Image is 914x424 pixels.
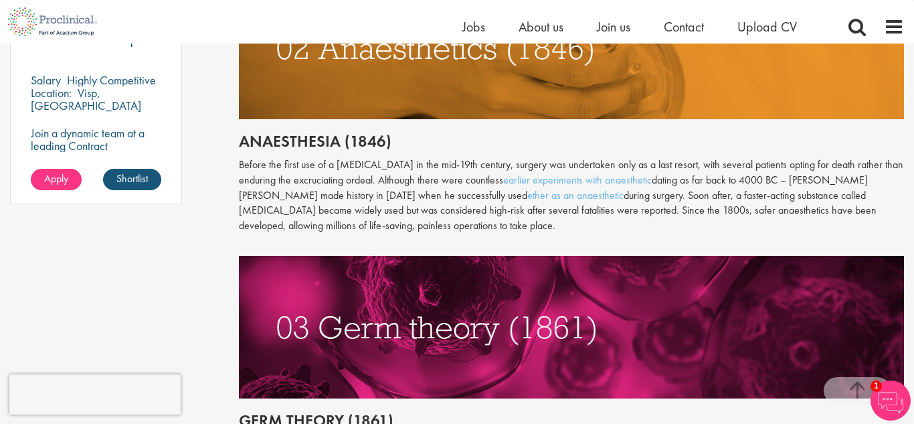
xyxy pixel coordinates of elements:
[31,169,82,190] a: Apply
[664,18,704,36] a: Contact
[737,18,797,36] a: Upload CV
[871,380,911,421] img: Chatbot
[103,169,161,190] a: Shortlist
[31,85,72,100] span: Location:
[462,18,485,36] a: Jobs
[31,29,161,46] a: Automation Expert
[31,127,161,203] p: Join a dynamic team at a leading Contract Manufacturing Organisation (CMO) and contribute to grou...
[31,85,141,113] p: Visp, [GEOGRAPHIC_DATA]
[31,72,61,88] span: Salary
[519,18,563,36] a: About us
[239,133,905,150] h2: Anaesthesia (1846)
[503,173,652,187] a: earlier experiments with anaesthetic
[239,256,905,399] img: germ theory
[871,380,882,392] span: 1
[527,188,624,202] a: ether as an anaesthetic
[9,374,181,415] iframe: reCAPTCHA
[44,171,68,186] span: Apply
[597,18,630,36] a: Join us
[239,157,905,234] p: Before the first use of a [MEDICAL_DATA] in the mid-19th century, surgery was undertaken only as ...
[67,72,156,88] p: Highly Competitive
